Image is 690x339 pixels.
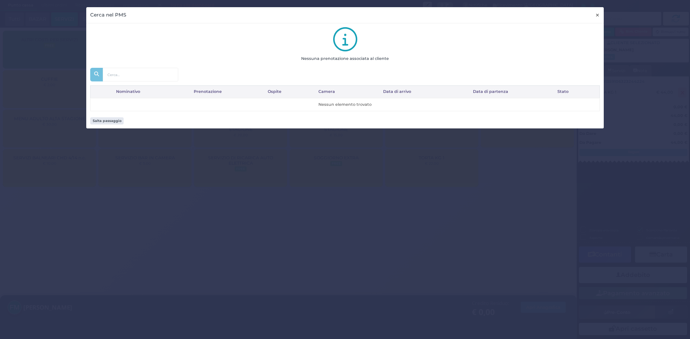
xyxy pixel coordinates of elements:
h4: Cerca nel PMS [90,11,126,18]
div: Nominativo [91,86,166,98]
td: Nessun elemento trovato [91,98,600,111]
div: Stato [542,86,584,98]
div: Prenotazione [166,86,250,98]
span: × [595,11,600,19]
input: Cerca... [103,68,178,81]
label: Nessuna prenotazione associata al cliente [301,56,389,62]
div: Camera [299,86,355,98]
div: Data di partenza [439,86,542,98]
div: Data di arrivo [355,86,439,98]
button: Salta passaggio [90,117,124,124]
div: Ospite [250,86,299,98]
